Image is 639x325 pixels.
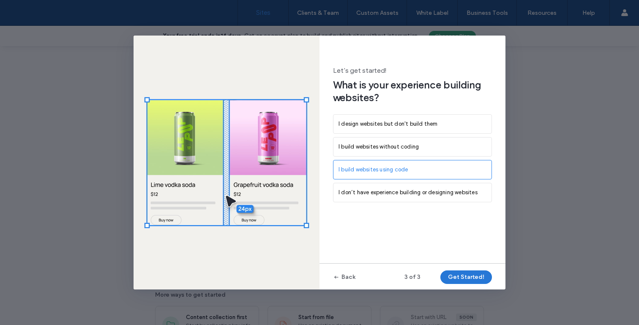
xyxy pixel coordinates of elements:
[339,120,438,128] span: I design websites but don't build them
[440,270,492,284] button: Get Started!
[19,6,37,14] span: Help
[404,273,421,281] span: 3 of 3
[339,165,408,174] span: I build websites using code
[333,270,355,284] button: Back
[339,143,419,151] span: I build websites without coding
[339,188,478,197] span: I don’t have experience building or designing websites
[134,36,319,289] img: Registration Form
[333,66,492,75] span: Let’s get started!
[333,79,492,104] span: What is your experience building websites?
